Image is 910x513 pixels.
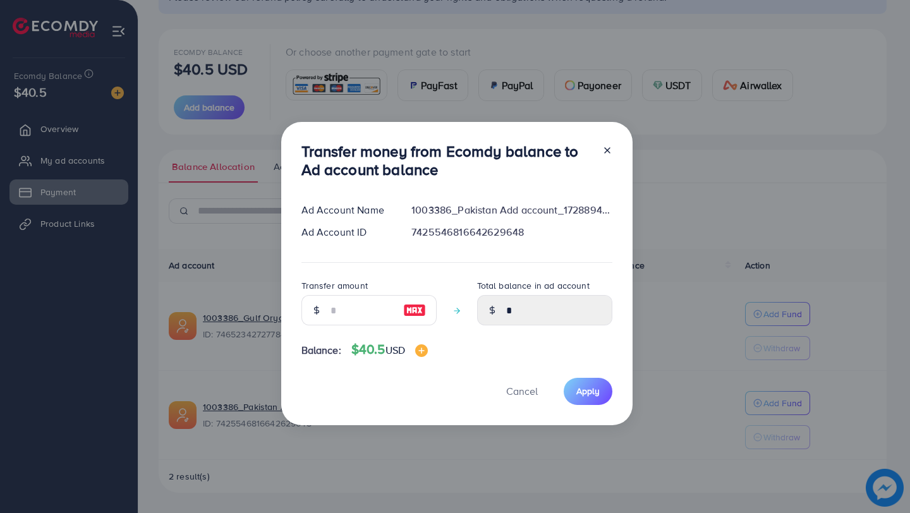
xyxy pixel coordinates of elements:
[291,203,402,217] div: Ad Account Name
[477,279,590,292] label: Total balance in ad account
[490,378,554,405] button: Cancel
[564,378,612,405] button: Apply
[351,342,428,358] h4: $40.5
[385,343,405,357] span: USD
[506,384,538,398] span: Cancel
[301,343,341,358] span: Balance:
[401,203,622,217] div: 1003386_Pakistan Add account_1728894866261
[301,279,368,292] label: Transfer amount
[291,225,402,239] div: Ad Account ID
[576,385,600,397] span: Apply
[401,225,622,239] div: 7425546816642629648
[415,344,428,357] img: image
[301,142,592,179] h3: Transfer money from Ecomdy balance to Ad account balance
[403,303,426,318] img: image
